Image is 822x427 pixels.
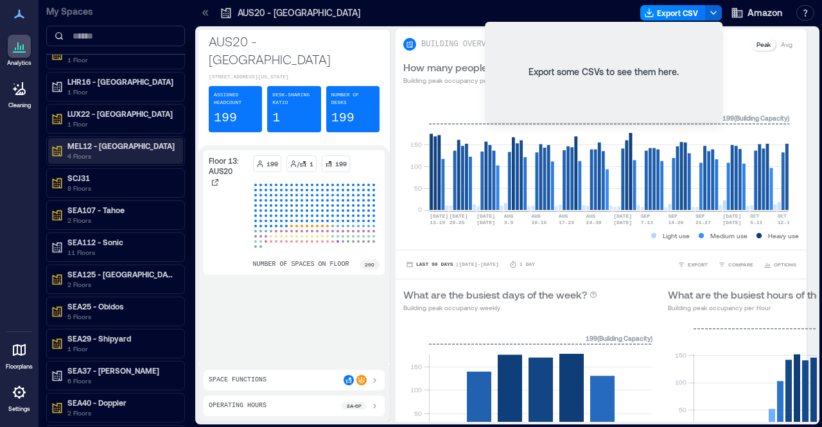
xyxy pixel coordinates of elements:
text: AUG [504,213,514,219]
tspan: 150 [410,141,422,148]
p: How many people are in the building? [403,60,577,75]
p: Number of Desks [331,91,374,107]
p: AUS20 - [GEOGRAPHIC_DATA] [209,32,380,68]
p: 199 [214,109,237,127]
p: SEA107 - Tahoe [67,205,175,215]
span: EXPORT [688,261,708,268]
span: Amazon [748,6,782,19]
p: 8 Floors [67,183,175,193]
text: [DATE] [723,220,742,225]
p: Light use [663,231,690,241]
p: Analytics [7,59,31,67]
text: 17-23 [559,220,574,225]
text: OCT [750,213,760,219]
p: 1 Floor [67,55,175,65]
tspan: 150 [675,351,686,359]
text: OCT [778,213,787,219]
p: LHR16 - [GEOGRAPHIC_DATA] [67,76,175,87]
p: Operating Hours [209,401,267,411]
tspan: 100 [675,378,686,386]
p: SEA125 - [GEOGRAPHIC_DATA] [67,269,175,279]
tspan: 100 [410,386,422,394]
p: What are the busiest days of the week? [403,287,587,302]
p: 2 Floors [67,408,175,418]
p: 1 [310,159,313,169]
text: [DATE] [477,213,495,219]
p: Settings [8,405,30,413]
p: SCJ31 [67,173,175,183]
p: number of spaces on floor [253,259,349,270]
p: Assigned Headcount [214,91,257,107]
p: SEA40 - Doppler [67,397,175,408]
p: Desk-sharing ratio [272,91,315,107]
p: Medium use [710,231,748,241]
text: AUG [586,213,596,219]
tspan: 50 [414,410,422,417]
text: SEP [641,213,651,219]
tspan: 50 [414,184,422,192]
p: My Spaces [46,5,185,18]
tspan: 0 [418,205,422,213]
p: BUILDING OVERVIEW [421,39,500,49]
p: 290 [365,261,374,268]
button: OPTIONS [761,258,799,271]
p: Building peak occupancy weekly [403,302,597,313]
text: 3-9 [504,220,514,225]
button: Last 90 Days |[DATE]-[DATE] [403,258,502,271]
text: AUG [531,213,541,219]
a: Floorplans [2,335,37,374]
p: AUS20 - [GEOGRAPHIC_DATA] [238,6,360,19]
a: Cleaning [3,73,35,113]
text: 14-20 [668,220,683,225]
p: 8a - 6p [347,402,362,410]
p: Building peak occupancy per Day [403,75,588,85]
p: Heavy use [768,231,799,241]
span: COMPARE [728,261,753,268]
p: Cleaning [8,101,31,109]
text: SEP [695,213,705,219]
text: SEP [668,213,678,219]
p: Avg [781,39,792,49]
text: AUG [559,213,568,219]
p: Peak [756,39,771,49]
text: 7-13 [641,220,653,225]
p: 5 Floors [67,311,175,322]
p: SEA25 - Obidos [67,301,175,311]
text: [DATE] [450,213,468,219]
p: MEL12 - [GEOGRAPHIC_DATA] [67,141,175,151]
p: 11 Floors [67,247,175,257]
p: 2 Floors [67,279,175,290]
span: OPTIONS [774,261,796,268]
text: [DATE] [613,220,632,225]
p: [STREET_ADDRESS][US_STATE] [209,73,380,81]
text: 21-27 [695,220,711,225]
p: 1 Floor [67,344,175,354]
text: 24-30 [586,220,602,225]
tspan: 150 [410,363,422,370]
a: Settings [4,377,35,417]
p: 199 [331,109,354,127]
p: 1 Day [520,261,535,268]
div: Export some CSVs to see them here. [487,24,720,119]
tspan: 50 [679,406,686,414]
p: 1 Floor [67,87,175,97]
p: 2 Floors [67,215,175,225]
text: [DATE] [430,213,448,219]
p: 1 [272,109,280,127]
tspan: 100 [410,162,422,170]
p: LUX22 - [GEOGRAPHIC_DATA] [67,109,175,119]
text: [DATE] [613,213,632,219]
p: 6 Floors [67,376,175,386]
button: EXPORT [675,258,710,271]
button: COMPARE [715,258,756,271]
p: Floorplans [6,363,33,370]
text: 20-26 [450,220,465,225]
text: 12-18 [778,220,793,225]
button: Export CSV [640,5,706,21]
text: [DATE] [723,213,742,219]
text: 10-16 [531,220,547,225]
p: SEA29 - Shipyard [67,333,175,344]
text: [DATE] [477,220,495,225]
p: / [297,159,299,169]
p: SEA112 - Sonic [67,237,175,247]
